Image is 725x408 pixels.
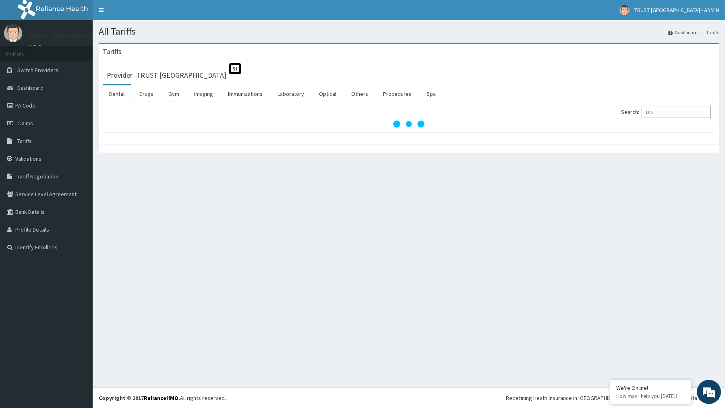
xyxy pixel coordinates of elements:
a: Imaging [188,85,220,102]
span: Switch Providers [17,66,58,74]
p: How may I help you today? [616,393,685,400]
a: Others [345,85,375,102]
h3: Tariffs [103,48,122,55]
img: User Image [4,24,22,42]
a: Gym [162,85,186,102]
label: Search: [621,106,711,118]
a: Dashboard [668,29,698,36]
a: Immunizations [222,85,269,102]
a: RelianceHMO [144,394,178,402]
li: Tariffs [698,29,719,36]
a: Spa [420,85,442,102]
span: St [229,63,241,74]
span: Dashboard [17,84,43,91]
a: Laboratory [271,85,311,102]
a: Dental [103,85,131,102]
div: We're Online! [616,384,685,391]
span: TRUST [GEOGRAPHIC_DATA] - ADMIN [634,6,719,14]
svg: audio-loading [393,108,425,140]
span: Tariff Negotiation [17,173,58,180]
h3: Provider - TRUST [GEOGRAPHIC_DATA] [107,72,226,79]
h1: All Tariffs [99,26,719,37]
img: User Image [619,5,630,15]
span: Claims [17,120,33,127]
a: Drugs [133,85,160,102]
p: TRUST [GEOGRAPHIC_DATA] - ADMIN [28,33,143,40]
strong: Copyright © 2017 . [99,394,180,402]
a: Optical [313,85,343,102]
div: Redefining Heath Insurance in [GEOGRAPHIC_DATA] using Telemedicine and Data Science! [506,394,719,402]
footer: All rights reserved. [93,387,725,408]
input: Search: [642,106,711,118]
span: Tariffs [17,137,32,145]
a: Online [28,44,48,50]
a: Procedures [377,85,418,102]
